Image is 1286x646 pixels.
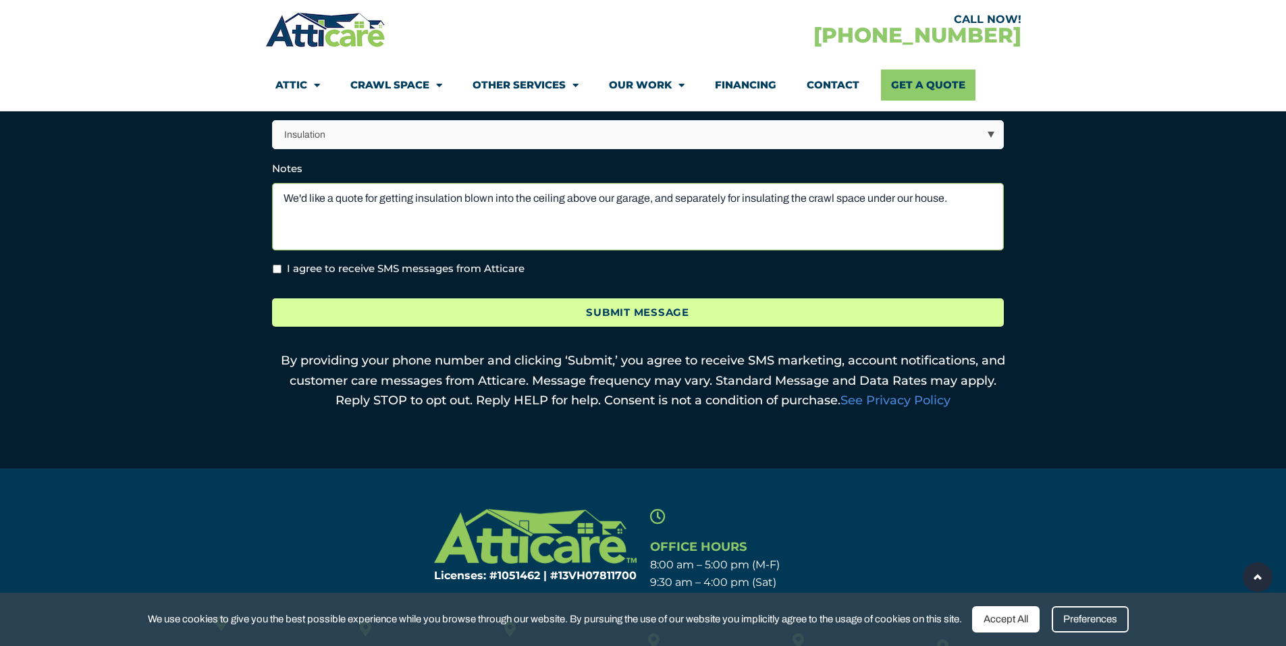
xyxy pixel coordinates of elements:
[275,70,1011,101] nav: Menu
[840,393,950,408] a: See Privacy Policy
[807,70,859,101] a: Contact
[350,70,442,101] a: Crawl Space
[643,14,1021,25] div: CALL NOW!
[148,611,962,628] span: We use cookies to give you the best possible experience while you browse through our website. By ...
[650,556,892,592] p: 8:00 am – 5:00 pm (M-F) 9:30 am – 4:00 pm (Sat)
[272,351,1015,411] p: By providing your phone number and clicking ‘Submit,’ you agree to receive SMS marketing, account...
[715,70,776,101] a: Financing
[394,570,637,581] h6: Licenses: #1051462 | #13VH078117​00
[275,70,320,101] a: Attic
[473,70,579,101] a: Other Services
[972,606,1040,632] div: Accept All
[1052,606,1129,632] div: Preferences
[272,162,302,176] label: Notes
[287,261,525,277] label: I agree to receive SMS messages from Atticare
[881,70,975,101] a: Get A Quote
[272,298,1004,327] input: Submit Message
[609,70,685,101] a: Our Work
[650,539,747,554] span: Office Hours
